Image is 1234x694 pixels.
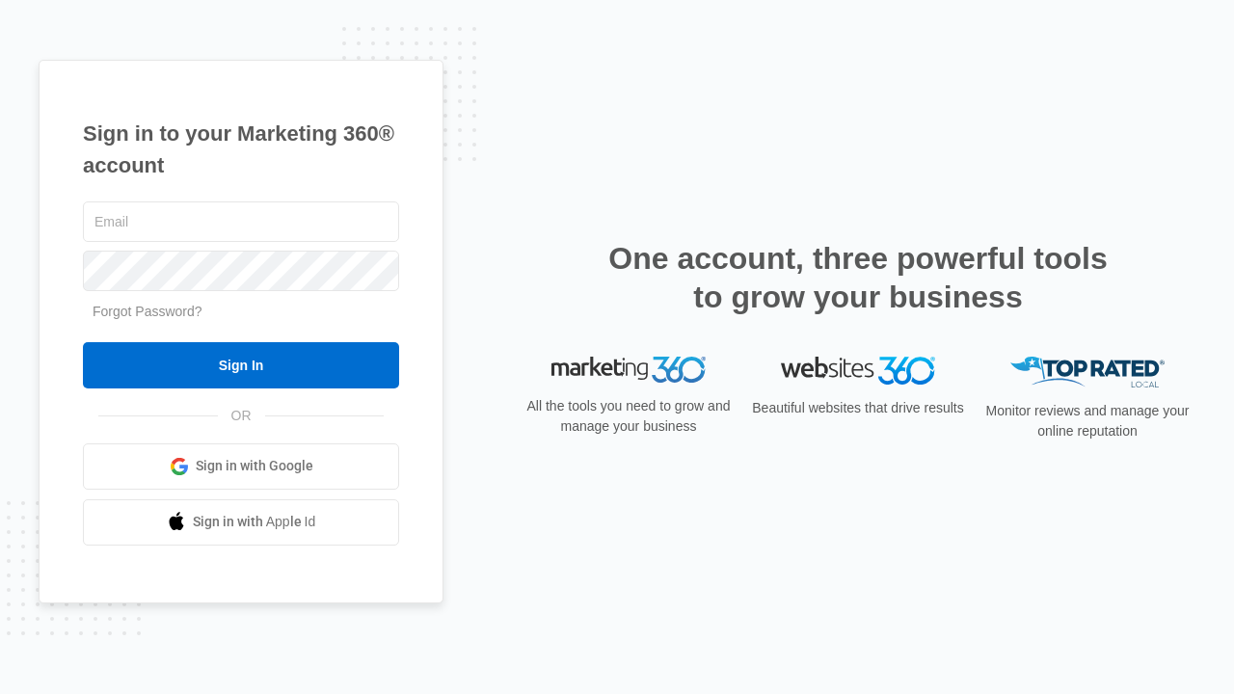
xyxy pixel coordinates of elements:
[750,398,966,418] p: Beautiful websites that drive results
[83,443,399,490] a: Sign in with Google
[979,401,1195,441] p: Monitor reviews and manage your online reputation
[93,304,202,319] a: Forgot Password?
[603,239,1113,316] h2: One account, three powerful tools to grow your business
[521,396,737,437] p: All the tools you need to grow and manage your business
[83,118,399,181] h1: Sign in to your Marketing 360® account
[83,499,399,546] a: Sign in with Apple Id
[781,357,935,385] img: Websites 360
[551,357,706,384] img: Marketing 360
[83,342,399,388] input: Sign In
[196,456,313,476] span: Sign in with Google
[83,201,399,242] input: Email
[193,512,316,532] span: Sign in with Apple Id
[218,406,265,426] span: OR
[1010,357,1165,388] img: Top Rated Local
